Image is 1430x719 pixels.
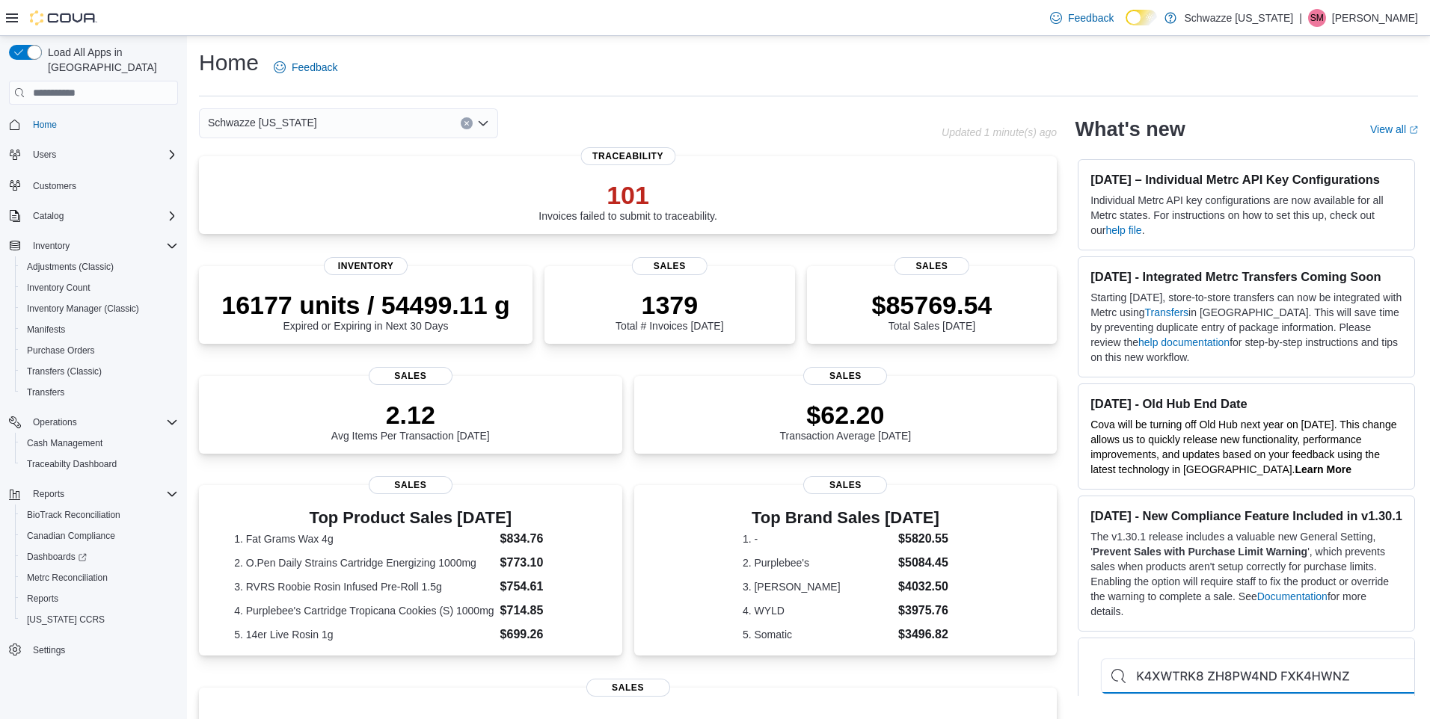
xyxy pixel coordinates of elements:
a: Dashboards [21,548,93,566]
span: Inventory Count [21,279,178,297]
a: Purchase Orders [21,342,101,359]
span: Inventory Manager (Classic) [21,300,178,318]
span: Home [33,119,57,131]
span: Customers [33,180,76,192]
span: Sales [803,476,887,494]
a: BioTrack Reconciliation [21,506,126,524]
dt: 4. Purplebee's Cartridge Tropicana Cookies (S) 1000mg [234,603,494,618]
svg: External link [1409,126,1418,135]
button: Transfers [15,382,184,403]
span: Settings [33,644,65,656]
button: Catalog [3,206,184,226]
div: Avg Items Per Transaction [DATE] [331,400,490,442]
a: Metrc Reconciliation [21,569,114,587]
span: Reports [27,485,178,503]
span: SM [1310,9,1324,27]
button: Adjustments (Classic) [15,256,184,277]
a: Reports [21,590,64,608]
p: Individual Metrc API key configurations are now available for all Metrc states. For instructions ... [1090,193,1402,238]
nav: Complex example [9,108,178,700]
span: Sales [803,367,887,385]
a: Settings [27,641,71,659]
dt: 2. O.Pen Daily Strains Cartridge Energizing 1000mg [234,555,494,570]
h1: Home [199,48,259,78]
button: Manifests [15,319,184,340]
button: Users [27,146,62,164]
button: Transfers (Classic) [15,361,184,382]
dt: 1. Fat Grams Wax 4g [234,531,494,546]
span: Dashboards [27,551,87,563]
span: Adjustments (Classic) [21,258,178,276]
span: Metrc Reconciliation [27,572,108,584]
div: Transaction Average [DATE] [780,400,912,442]
p: Starting [DATE], store-to-store transfers can now be integrated with Metrc using in [GEOGRAPHIC_D... [1090,290,1402,365]
dd: $714.85 [500,602,587,620]
button: Reports [3,484,184,504]
h3: Top Brand Sales [DATE] [743,509,948,527]
a: Documentation [1257,590,1328,602]
a: help file [1105,224,1141,236]
h3: [DATE] - Integrated Metrc Transfers Coming Soon [1090,269,1402,284]
a: Transfers (Classic) [21,362,108,380]
p: 16177 units / 54499.11 g [221,290,510,320]
div: Total Sales [DATE] [872,290,992,332]
button: Settings [3,639,184,661]
a: Inventory Manager (Classic) [21,300,145,318]
button: Operations [3,412,184,433]
span: Washington CCRS [21,611,178,629]
a: Manifests [21,321,71,339]
span: Cova will be turning off Old Hub next year on [DATE]. This change allows us to quickly release ne... [1090,419,1396,475]
span: Sales [894,257,969,275]
dt: 3. RVRS Roobie Rosin Infused Pre-Roll 1.5g [234,579,494,594]
button: Reports [27,485,70,503]
dd: $834.76 [500,530,587,548]
span: Cash Management [21,434,178,452]
dt: 3. [PERSON_NAME] [743,579,892,594]
span: Inventory [324,257,408,275]
h3: Top Product Sales [DATE] [234,509,586,527]
span: Transfers [21,383,178,401]
p: $85769.54 [872,290,992,320]
a: [US_STATE] CCRS [21,611,111,629]
button: Open list of options [477,117,489,129]
dt: 4. WYLD [743,603,892,618]
button: Catalog [27,207,70,225]
dt: 2. Purplebee's [743,555,892,570]
a: Transfers [1145,306,1189,318]
button: Reports [15,588,184,609]
button: Users [3,144,184,165]
button: Clear input [461,117,473,129]
strong: Prevent Sales with Purchase Limit Warning [1093,546,1307,558]
button: Inventory Manager (Classic) [15,298,184,319]
h3: [DATE] – Individual Metrc API Key Configurations [1090,172,1402,187]
span: Catalog [33,210,64,222]
dd: $754.61 [500,578,587,596]
span: Transfers (Classic) [27,365,102,377]
dd: $5820.55 [898,530,948,548]
dd: $773.10 [500,554,587,572]
span: Reports [21,590,178,608]
span: Users [33,149,56,161]
p: Updated 1 minute(s) ago [942,126,1057,138]
span: Manifests [21,321,178,339]
input: Dark Mode [1126,10,1157,25]
a: Cash Management [21,434,108,452]
span: Transfers [27,386,64,398]
span: Catalog [27,207,178,225]
button: Metrc Reconciliation [15,567,184,588]
span: Traceability [580,147,675,165]
button: Home [3,114,184,135]
div: Invoices failed to submit to traceability. [538,180,717,222]
button: Inventory [27,237,76,255]
span: Transfers (Classic) [21,362,178,380]
a: Home [27,116,63,134]
p: 2.12 [331,400,490,430]
button: BioTrack Reconciliation [15,504,184,525]
a: Customers [27,177,82,195]
span: Sales [632,257,707,275]
span: Inventory [33,240,70,252]
a: Canadian Compliance [21,527,121,545]
h3: [DATE] - Old Hub End Date [1090,396,1402,411]
dd: $3975.76 [898,602,948,620]
button: Inventory [3,235,184,256]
